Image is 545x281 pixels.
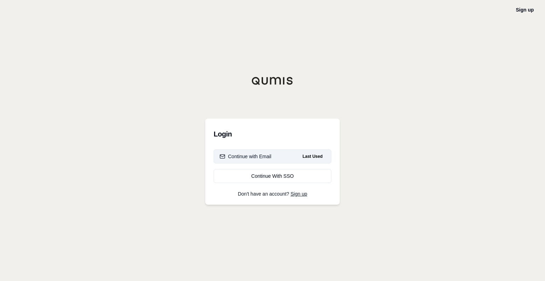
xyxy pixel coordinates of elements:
[251,77,294,85] img: Qumis
[214,169,331,183] a: Continue With SSO
[291,191,307,197] a: Sign up
[300,152,325,161] span: Last Used
[220,153,271,160] div: Continue with Email
[220,173,325,180] div: Continue With SSO
[214,149,331,163] button: Continue with EmailLast Used
[516,7,534,13] a: Sign up
[214,191,331,196] p: Don't have an account?
[214,127,331,141] h3: Login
